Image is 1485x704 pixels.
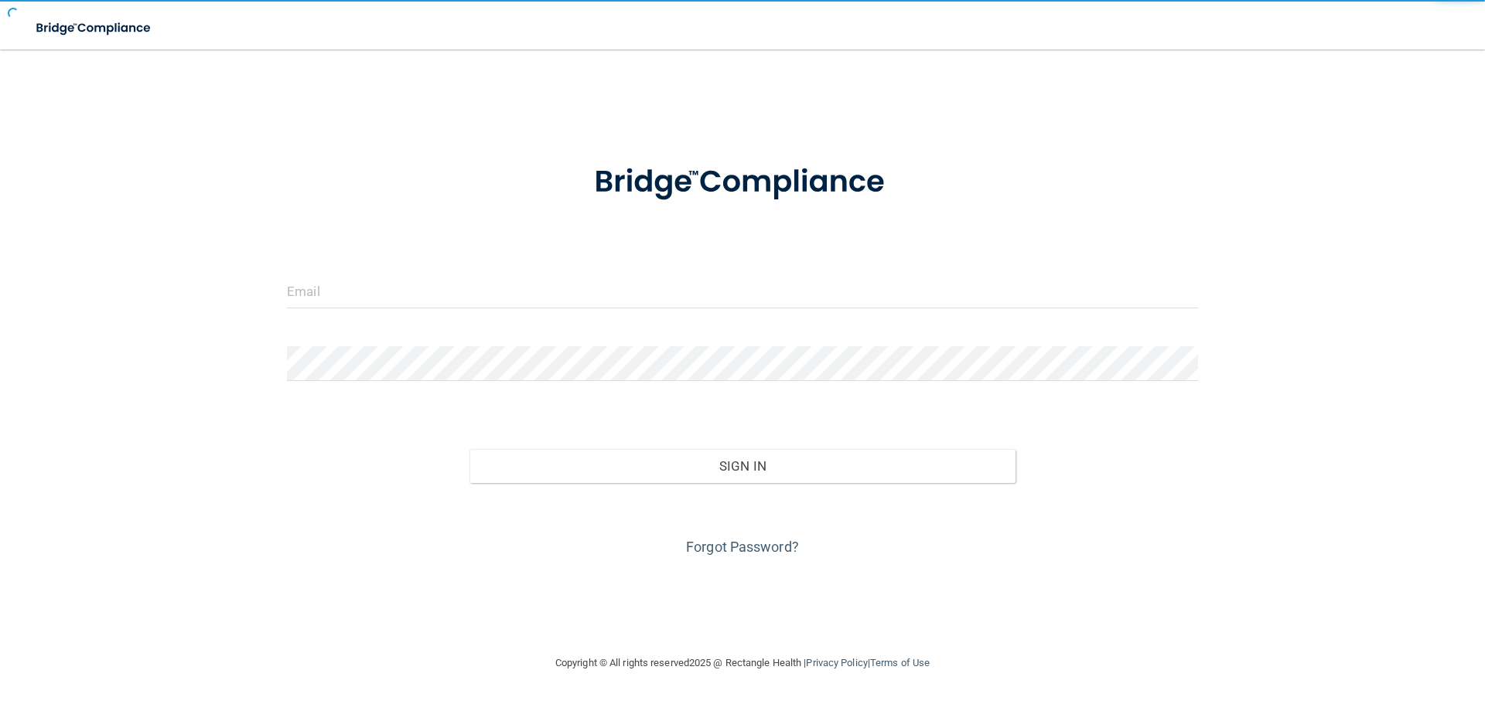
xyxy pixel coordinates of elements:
a: Privacy Policy [806,657,867,668]
div: Copyright © All rights reserved 2025 @ Rectangle Health | | [460,638,1025,688]
img: bridge_compliance_login_screen.278c3ca4.svg [23,12,166,44]
a: Terms of Use [870,657,930,668]
input: Email [287,274,1198,308]
img: bridge_compliance_login_screen.278c3ca4.svg [562,142,923,223]
button: Sign In [469,449,1016,483]
a: Forgot Password? [686,539,799,555]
